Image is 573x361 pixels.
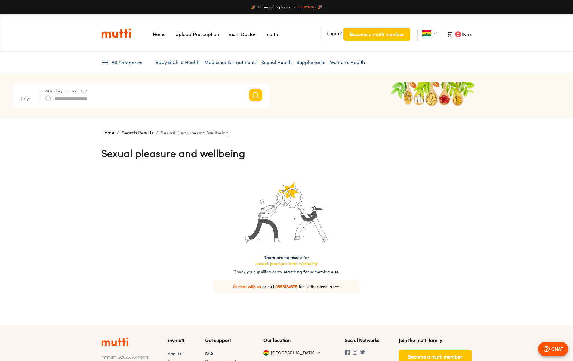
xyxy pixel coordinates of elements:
[322,26,410,43] li: /
[262,284,274,289] span: or call
[551,345,563,353] p: CHAT
[297,5,317,9] a: 0558134375
[261,59,292,65] a: Sexual Health
[263,337,325,344] h5: Our location
[156,129,158,136] li: /
[353,350,360,356] a: Instagram
[455,31,461,37] span: 0
[345,350,350,355] img: Facebook
[255,255,318,267] h6: There are no results for
[175,31,219,37] a: Navigates to Prescription Upload Page
[299,284,340,289] span: for further assistance.
[156,59,199,65] a: Baby & Child Health
[538,342,568,356] button: CHAT
[153,31,166,37] a: Navigates to Home Page
[360,350,368,356] a: Twitter
[101,129,472,136] nav: breadcrumb
[249,89,262,101] button: Search
[168,337,186,344] h5: mymutti
[122,129,153,136] p: Search Results
[433,32,437,35] img: Dropdown
[345,337,379,344] h5: Social Networks
[101,147,245,159] h4: Sexual Pleasure and Wellbeing
[233,269,340,275] p: Check your spelling or try searching for something else.
[343,28,410,41] button: Become a mutti member
[112,59,142,66] span: All Categories
[255,261,318,267] p: ' sexual-pleasure-and-wellbeing '
[399,337,472,344] h5: Join the mutti family
[345,350,353,356] a: Facebook
[316,351,320,355] img: Dropdown
[327,30,339,36] span: Login
[350,30,404,39] span: Become a mutti member
[101,337,128,347] img: Logo
[408,353,462,361] span: Become a mutti member
[205,337,244,344] h5: Get support
[204,59,257,65] a: Medicines & Treatments
[275,284,297,289] a: 0558134375
[45,89,87,93] label: What are you looking for?
[238,284,261,289] span: chat with us
[101,28,131,38] img: Logo
[263,350,269,356] img: Ghana
[360,350,365,355] img: Twitter
[229,31,256,37] a: Navigates to mutti doctor website
[101,28,131,38] a: Link on the logo navigates to HomePage
[353,350,357,355] img: Instagram
[101,130,114,136] a: Home
[422,30,431,36] img: Ghana
[161,129,229,136] p: Sexual Pleasure and Wellbeing
[442,29,472,40] li: Items
[263,350,273,356] section: [GEOGRAPHIC_DATA]
[117,129,119,136] li: /
[330,59,365,65] a: Women’s Health
[168,351,184,356] a: About us
[297,59,325,65] a: Supplements
[205,351,213,356] a: FAQ
[265,31,279,37] a: Navigates to mutti+ page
